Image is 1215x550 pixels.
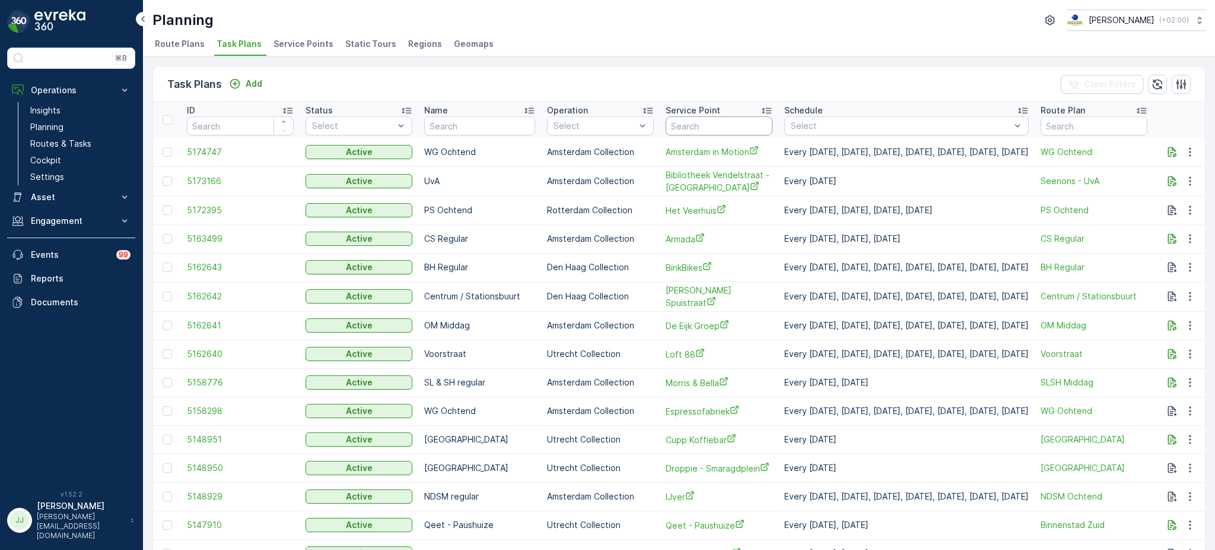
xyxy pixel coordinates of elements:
span: Route Plans [155,38,205,50]
a: Routes & Tasks [26,135,135,152]
a: Lombok [1041,462,1147,474]
p: Rotterdam Collection [547,204,654,216]
p: Active [346,377,373,388]
a: 5172395 [187,204,294,216]
a: 5162640 [187,348,294,360]
a: PS Ochtend [1041,204,1147,216]
button: Active [306,289,412,304]
p: Name [424,105,448,116]
span: Espressofabriek [666,405,772,418]
p: Active [346,261,373,273]
span: 5148950 [187,462,294,474]
button: Active [306,203,412,217]
span: [GEOGRAPHIC_DATA] [1041,462,1147,474]
div: JJ [10,511,29,530]
p: Centrum / Stationsbuurt [424,290,535,302]
span: 5162643 [187,261,294,273]
p: Active [346,146,373,158]
a: BinkBikes [666,261,772,274]
a: OM Middag [1041,320,1147,331]
p: [PERSON_NAME] [1089,14,1154,26]
a: Lombok [1041,434,1147,445]
p: Active [346,204,373,216]
a: 5163499 [187,233,294,245]
a: 5162641 [187,320,294,331]
p: [GEOGRAPHIC_DATA] [424,462,535,474]
span: Voorstraat [1041,348,1147,360]
p: Every [DATE], [DATE], [DATE], [DATE] [784,204,1029,216]
p: Active [346,519,373,531]
a: Morris & Bella [666,377,772,389]
a: De Eijk Groep [666,320,772,332]
p: ⌘B [115,53,127,63]
p: Active [346,175,373,187]
p: Utrecht Collection [547,462,654,474]
a: Binnenstad Zuid [1041,519,1147,531]
p: PS Ochtend [424,204,535,216]
span: v 1.52.2 [7,491,135,498]
p: WG Ochtend [424,146,535,158]
p: Active [346,233,373,245]
div: Toggle Row Selected [163,263,172,272]
p: Amsterdam Collection [547,491,654,502]
a: Cupp Koffiebar [666,434,772,446]
p: Task Plans [167,76,222,93]
button: [PERSON_NAME](+02:00) [1067,10,1206,31]
p: Route Plan [1041,105,1085,116]
p: Every [DATE], [DATE] [784,377,1029,388]
p: Amsterdam Collection [547,146,654,158]
a: Bibliotheek Vendelstraat - UvA [666,169,772,194]
p: Operations [31,84,112,96]
span: Centrum / Stationsbuurt [1041,290,1147,302]
button: Active [306,347,412,361]
p: Select [312,120,394,132]
a: 5174747 [187,146,294,158]
button: Active [306,318,412,333]
button: Active [306,404,412,418]
div: Toggle Row Selected [163,292,172,301]
p: Amsterdam Collection [547,320,654,331]
p: Documents [31,296,131,308]
span: 5147910 [187,519,294,531]
a: Documents [7,290,135,314]
span: Amsterdam in Motion [666,146,772,158]
img: logo [7,10,31,33]
p: Planning [152,11,214,30]
p: Every [DATE], [DATE], [DATE], [DATE], [DATE], [DATE], [DATE] [784,491,1029,502]
a: Het Veerhuis [666,204,772,217]
span: 5148929 [187,491,294,502]
a: 5158776 [187,377,294,388]
button: Active [306,260,412,274]
p: Status [306,105,333,116]
span: WG Ochtend [1041,405,1147,417]
p: SL & SH regular [424,377,535,388]
button: Active [306,432,412,447]
p: Operation [547,105,588,116]
a: 5173166 [187,175,294,187]
button: Active [306,489,412,504]
p: Clear Filters [1084,78,1136,90]
p: CS Regular [424,233,535,245]
a: NDSM Ochtend [1041,491,1147,502]
p: Every [DATE], [DATE], [DATE], [DATE], [DATE], [DATE], [DATE] [784,405,1029,417]
a: Loft 88 [666,348,772,361]
p: Every [DATE], [DATE], [DATE], [DATE], [DATE], [DATE], [DATE] [784,348,1029,360]
div: Toggle Row Selected [163,520,172,530]
p: Qeet - Paushuize [424,519,535,531]
input: Search [666,116,772,135]
p: [GEOGRAPHIC_DATA] [424,434,535,445]
button: JJ[PERSON_NAME][PERSON_NAME][EMAIL_ADDRESS][DOMAIN_NAME] [7,500,135,540]
p: Utrecht Collection [547,519,654,531]
span: Static Tours [345,38,396,50]
p: Events [31,249,109,261]
span: 5148951 [187,434,294,445]
span: Qeet - Paushuize [666,519,772,532]
span: SLSH Middag [1041,377,1147,388]
a: Settings [26,169,135,185]
img: basis-logo_rgb2x.png [1067,14,1084,27]
p: Insights [30,105,61,116]
button: Active [306,461,412,475]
